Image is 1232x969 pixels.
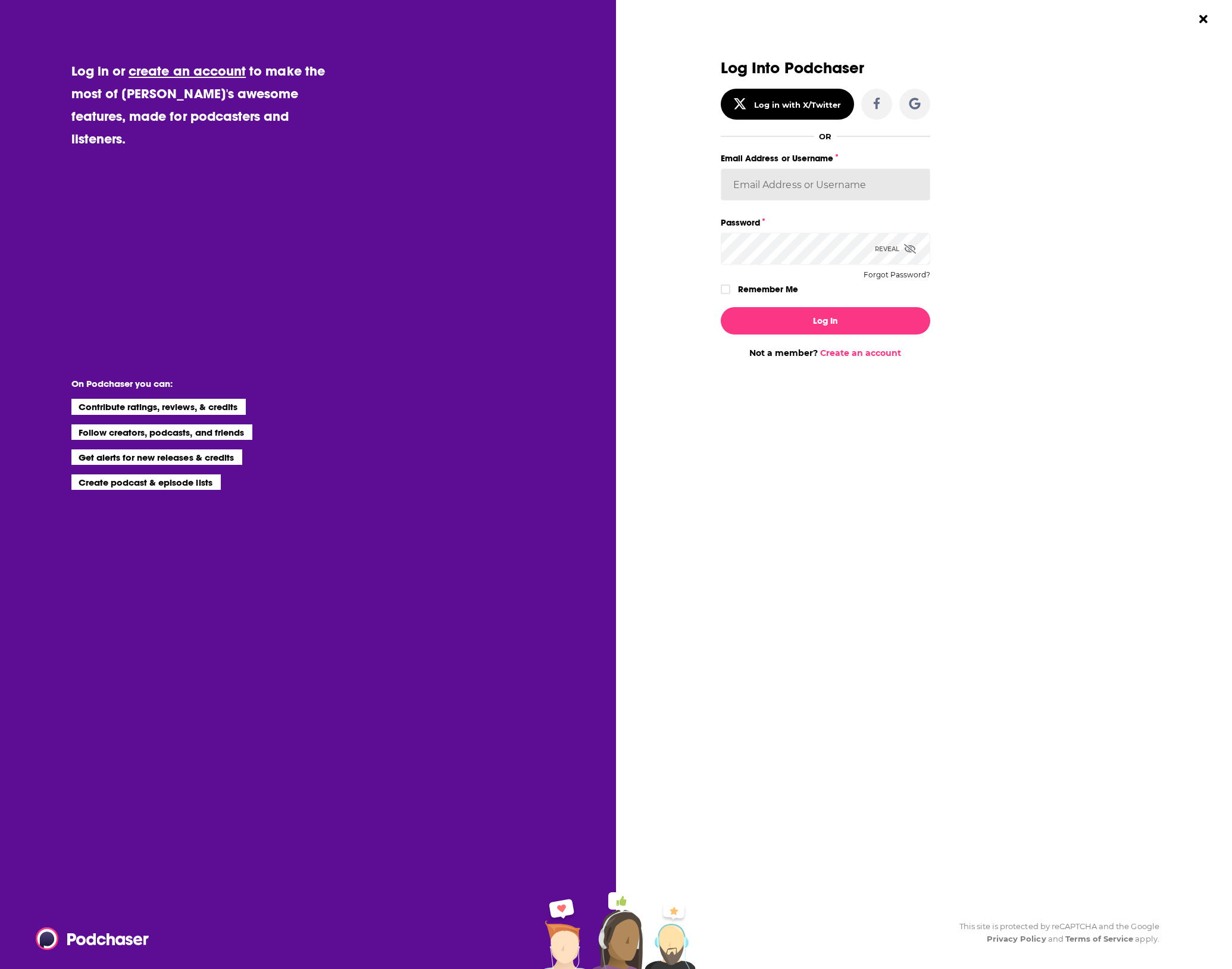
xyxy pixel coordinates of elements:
h3: Log Into Podchaser [721,60,930,77]
label: Email Address or Username [721,151,930,166]
div: This site is protected by reCAPTCHA and the Google and apply. [950,920,1159,945]
li: Create podcast & episode lists [71,474,221,490]
div: OR [819,132,831,141]
a: create an account [129,62,246,79]
button: Log in with X/Twitter [721,89,854,120]
label: Password [721,215,930,230]
li: Contribute ratings, reviews, & credits [71,399,246,414]
a: Terms of Service [1065,934,1134,943]
li: On Podchaser you can: [71,378,309,389]
div: Log in with X/Twitter [754,100,842,110]
a: Create an account [820,348,901,358]
button: Close Button [1192,8,1215,30]
button: Forgot Password? [864,271,930,279]
input: Email Address or Username [721,168,930,201]
li: Get alerts for new releases & credits [71,449,242,465]
img: Podchaser - Follow, Share and Rate Podcasts [36,927,150,950]
div: Reveal [875,233,916,265]
a: Privacy Policy [987,934,1046,943]
label: Remember Me [738,282,798,297]
li: Follow creators, podcasts, and friends [71,424,253,440]
div: Not a member? [721,348,930,358]
button: Log In [721,307,930,335]
a: Podchaser - Follow, Share and Rate Podcasts [36,927,140,950]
